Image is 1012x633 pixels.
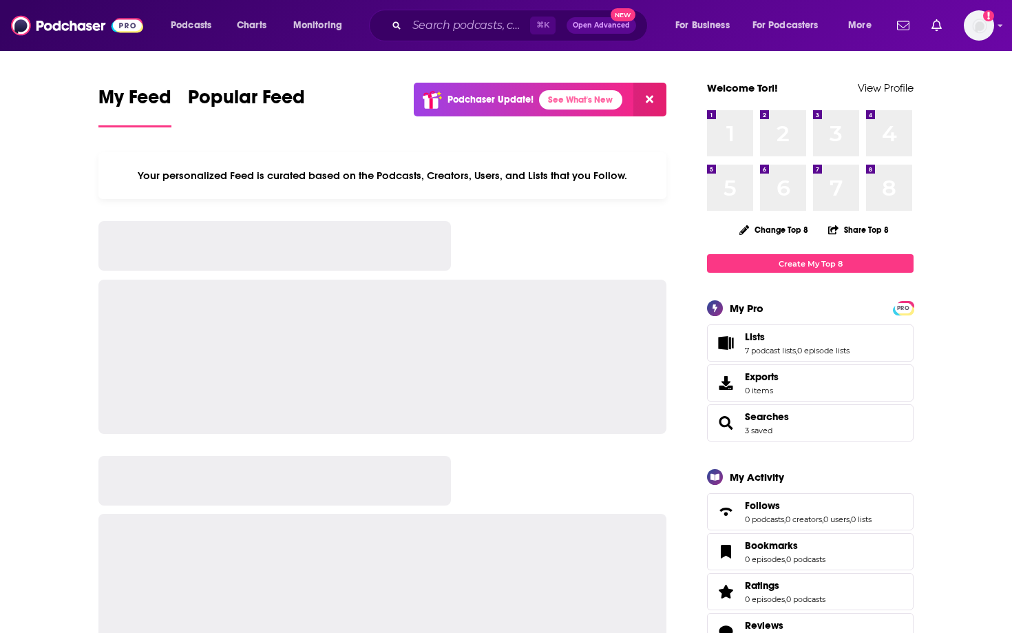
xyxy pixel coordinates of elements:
[567,17,636,34] button: Open AdvancedNew
[161,14,229,37] button: open menu
[796,346,797,355] span: ,
[839,14,889,37] button: open menu
[573,22,630,29] span: Open Advanced
[539,90,622,110] a: See What's New
[707,364,914,402] a: Exports
[745,371,779,383] span: Exports
[707,324,914,362] span: Lists
[926,14,947,37] a: Show notifications dropdown
[407,14,530,37] input: Search podcasts, credits, & more...
[707,254,914,273] a: Create My Top 8
[827,216,889,243] button: Share Top 8
[707,81,778,94] a: Welcome Tori!
[188,85,305,117] span: Popular Feed
[171,16,211,35] span: Podcasts
[850,515,851,524] span: ,
[822,515,823,524] span: ,
[784,515,786,524] span: ,
[675,16,730,35] span: For Business
[745,499,872,512] a: Follows
[785,554,786,564] span: ,
[823,515,850,524] a: 0 users
[707,404,914,442] span: Searches
[284,14,360,37] button: open menu
[712,582,739,601] a: Ratings
[745,426,772,435] a: 3 saved
[731,221,816,238] button: Change Top 8
[964,10,994,41] button: Show profile menu
[745,411,789,423] a: Searches
[983,10,994,21] svg: Add a profile image
[11,12,143,39] img: Podchaser - Follow, Share and Rate Podcasts
[730,470,784,484] div: My Activity
[797,346,850,355] a: 0 episode lists
[745,331,765,343] span: Lists
[745,594,785,604] a: 0 episodes
[895,303,911,313] span: PRO
[848,16,872,35] span: More
[744,14,839,37] button: open menu
[892,14,915,37] a: Show notifications dropdown
[712,542,739,561] a: Bookmarks
[707,493,914,530] span: Follows
[786,594,825,604] a: 0 podcasts
[666,14,747,37] button: open menu
[786,554,825,564] a: 0 podcasts
[707,533,914,570] span: Bookmarks
[785,594,786,604] span: ,
[745,539,798,552] span: Bookmarks
[745,579,779,592] span: Ratings
[228,14,275,37] a: Charts
[745,331,850,343] a: Lists
[237,16,266,35] span: Charts
[745,579,825,592] a: Ratings
[745,539,825,552] a: Bookmarks
[745,619,825,632] a: Reviews
[98,152,666,199] div: Your personalized Feed is curated based on the Podcasts, Creators, Users, and Lists that you Follow.
[752,16,819,35] span: For Podcasters
[98,85,171,117] span: My Feed
[745,619,783,632] span: Reviews
[858,81,914,94] a: View Profile
[293,16,342,35] span: Monitoring
[382,10,661,41] div: Search podcasts, credits, & more...
[447,94,534,105] p: Podchaser Update!
[745,515,784,524] a: 0 podcasts
[895,302,911,313] a: PRO
[530,17,556,34] span: ⌘ K
[745,499,780,512] span: Follows
[745,386,779,395] span: 0 items
[745,554,785,564] a: 0 episodes
[851,515,872,524] a: 0 lists
[964,10,994,41] span: Logged in as torisims
[707,573,914,610] span: Ratings
[745,346,796,355] a: 7 podcast lists
[712,413,739,433] a: Searches
[712,333,739,353] a: Lists
[611,8,635,21] span: New
[98,85,171,127] a: My Feed
[730,302,763,315] div: My Pro
[188,85,305,127] a: Popular Feed
[964,10,994,41] img: User Profile
[712,502,739,521] a: Follows
[786,515,822,524] a: 0 creators
[712,373,739,393] span: Exports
